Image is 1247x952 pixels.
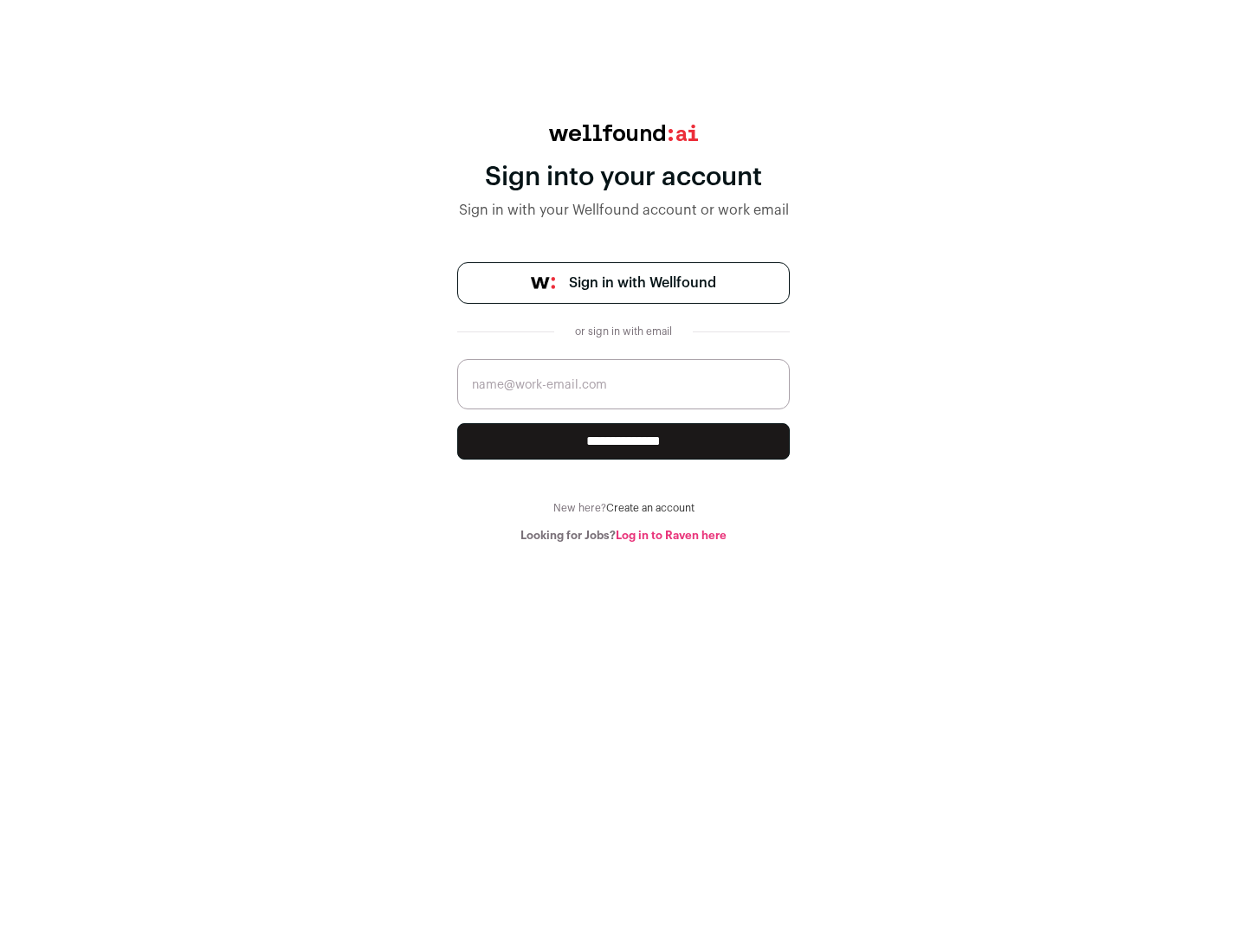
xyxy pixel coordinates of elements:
[457,529,790,543] div: Looking for Jobs?
[606,503,695,513] a: Create an account
[568,325,679,338] div: or sign in with email
[457,262,790,304] a: Sign in with Wellfound
[531,277,555,289] img: wellfound-symbol-flush-black-fb3c872781a75f747ccb3a119075da62bfe97bd399995f84a933054e44a575c4.png
[457,501,790,515] div: New here?
[569,273,716,293] span: Sign in with Wellfound
[616,530,727,541] a: Log in to Raven here
[457,200,790,221] div: Sign in with your Wellfound account or work email
[457,359,790,409] input: name@work-email.com
[457,162,790,193] div: Sign into your account
[549,125,698,141] img: wellfound:ai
